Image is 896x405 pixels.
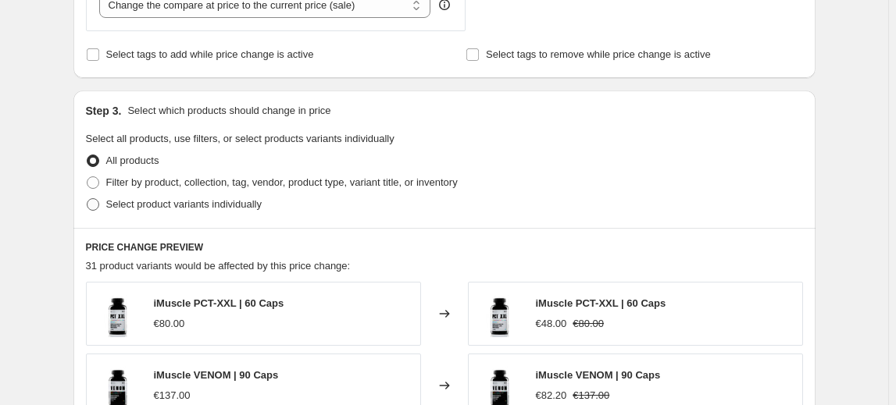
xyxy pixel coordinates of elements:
span: iMuscle PCT-XXL | 60 Caps [154,297,284,309]
span: Select all products, use filters, or select products variants individually [86,133,394,144]
p: Select which products should change in price [127,103,330,119]
img: PCTXXL_80x.jpg [95,290,141,337]
span: Filter by product, collection, tag, vendor, product type, variant title, or inventory [106,176,458,188]
span: iMuscle VENOM | 90 Caps [154,369,279,381]
span: iMuscle VENOM | 90 Caps [536,369,661,381]
span: 31 product variants would be affected by this price change: [86,260,351,272]
span: Select tags to add while price change is active [106,48,314,60]
div: €82.20 [536,388,567,403]
div: €80.00 [154,316,185,332]
span: All products [106,155,159,166]
strike: €137.00 [573,388,609,403]
strike: €80.00 [573,316,604,332]
h6: PRICE CHANGE PREVIEW [86,241,803,254]
div: €48.00 [536,316,567,332]
span: Select product variants individually [106,198,262,210]
span: iMuscle PCT-XXL | 60 Caps [536,297,666,309]
span: Select tags to remove while price change is active [486,48,711,60]
img: PCTXXL_80x.jpg [477,290,523,337]
h2: Step 3. [86,103,122,119]
div: €137.00 [154,388,191,403]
